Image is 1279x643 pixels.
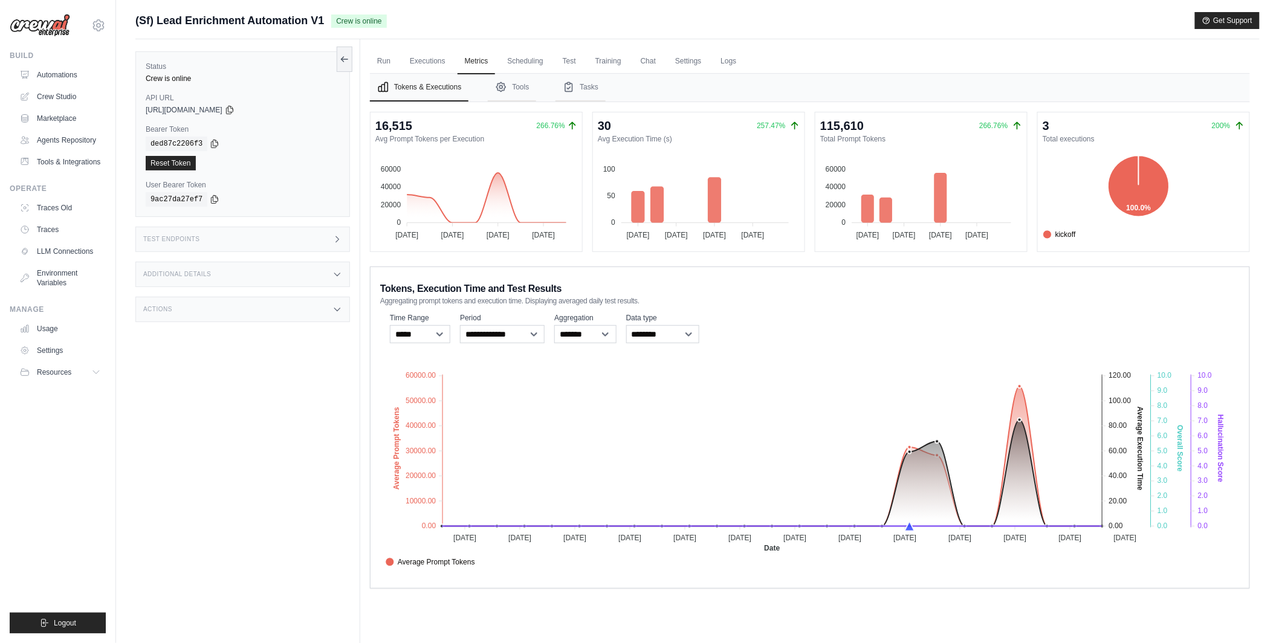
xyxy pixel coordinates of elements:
[15,65,106,85] a: Automations
[15,131,106,150] a: Agents Repository
[406,422,436,430] tspan: 40000.00
[15,263,106,292] a: Environment Variables
[10,51,106,60] div: Build
[820,117,864,134] div: 115,610
[1158,522,1168,531] tspan: 0.0
[555,74,606,102] button: Tasks
[1043,134,1245,144] dt: Total executions
[757,121,785,130] span: 257.47%
[1198,507,1208,515] tspan: 1.0
[441,231,464,239] tspan: [DATE]
[598,117,611,134] div: 30
[1158,416,1168,425] tspan: 7.0
[1198,492,1208,500] tspan: 2.0
[764,544,780,553] text: Date
[607,192,616,200] tspan: 50
[15,220,106,239] a: Traces
[146,137,207,151] code: ded87c2206f3
[673,534,696,543] tspan: [DATE]
[390,313,450,323] label: Time Range
[1109,447,1127,455] tspan: 60.00
[1198,402,1208,410] tspan: 8.0
[375,117,412,134] div: 16,515
[979,121,1008,130] span: 266.76%
[532,231,555,239] tspan: [DATE]
[488,74,536,102] button: Tools
[820,134,1022,144] dt: Total Prompt Tokens
[406,447,436,455] tspan: 30000.00
[380,282,562,296] span: Tokens, Execution Time and Test Results
[627,231,650,239] tspan: [DATE]
[422,522,436,531] tspan: 0.00
[370,74,1250,102] nav: Tabs
[1158,372,1172,380] tspan: 10.0
[563,534,586,543] tspan: [DATE]
[146,180,340,190] label: User Bearer Token
[839,534,862,543] tspan: [DATE]
[598,134,800,144] dt: Avg Execution Time (s)
[487,231,510,239] tspan: [DATE]
[1114,534,1137,543] tspan: [DATE]
[728,534,751,543] tspan: [DATE]
[146,105,222,115] span: [URL][DOMAIN_NAME]
[1198,387,1208,395] tspan: 9.0
[1158,447,1168,455] tspan: 5.0
[1109,472,1127,480] tspan: 40.00
[146,192,207,207] code: 9ac27da27ef7
[554,313,616,323] label: Aggregation
[375,134,577,144] dt: Avg Prompt Tokens per Execution
[668,49,708,74] a: Settings
[453,534,476,543] tspan: [DATE]
[397,218,401,227] tspan: 0
[10,14,70,37] img: Logo
[146,156,196,170] a: Reset Token
[508,534,531,543] tspan: [DATE]
[146,74,340,83] div: Crew is online
[15,152,106,172] a: Tools & Integrations
[15,242,106,261] a: LLM Connections
[1176,425,1185,472] text: Overall Score
[54,618,76,628] span: Logout
[826,183,846,191] tspan: 40000
[143,271,211,278] h3: Additional Details
[146,93,340,103] label: API URL
[742,231,765,239] tspan: [DATE]
[146,124,340,134] label: Bearer Token
[1195,12,1260,29] button: Get Support
[406,396,436,405] tspan: 50000.00
[618,534,641,543] tspan: [DATE]
[406,497,436,505] tspan: 10000.00
[1198,477,1208,485] tspan: 3.0
[1198,431,1208,440] tspan: 6.0
[1158,492,1168,500] tspan: 2.0
[1212,121,1231,130] span: 200%
[15,341,106,360] a: Settings
[929,231,952,239] tspan: [DATE]
[458,49,496,74] a: Metrics
[10,305,106,314] div: Manage
[1158,402,1168,410] tspan: 8.0
[15,363,106,382] button: Resources
[894,534,917,543] tspan: [DATE]
[713,49,743,74] a: Logs
[1109,372,1132,380] tspan: 120.00
[1158,431,1168,440] tspan: 6.0
[15,198,106,218] a: Traces Old
[826,165,846,173] tspan: 60000
[1219,585,1279,643] iframe: Chat Widget
[1198,462,1208,470] tspan: 4.0
[1198,522,1208,531] tspan: 0.0
[393,407,401,490] text: Average Prompt Tokens
[603,165,615,173] tspan: 100
[370,74,468,102] button: Tokens & Executions
[1198,416,1208,425] tspan: 7.0
[611,218,615,227] tspan: 0
[1136,407,1144,491] text: Average Execution Time
[406,472,436,480] tspan: 20000.00
[135,12,324,29] span: (Sf) Lead Enrichment Automation V1
[37,367,71,377] span: Resources
[380,296,639,306] span: Aggregating prompt tokens and execution time. Displaying averaged daily test results.
[665,231,688,239] tspan: [DATE]
[460,313,545,323] label: Period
